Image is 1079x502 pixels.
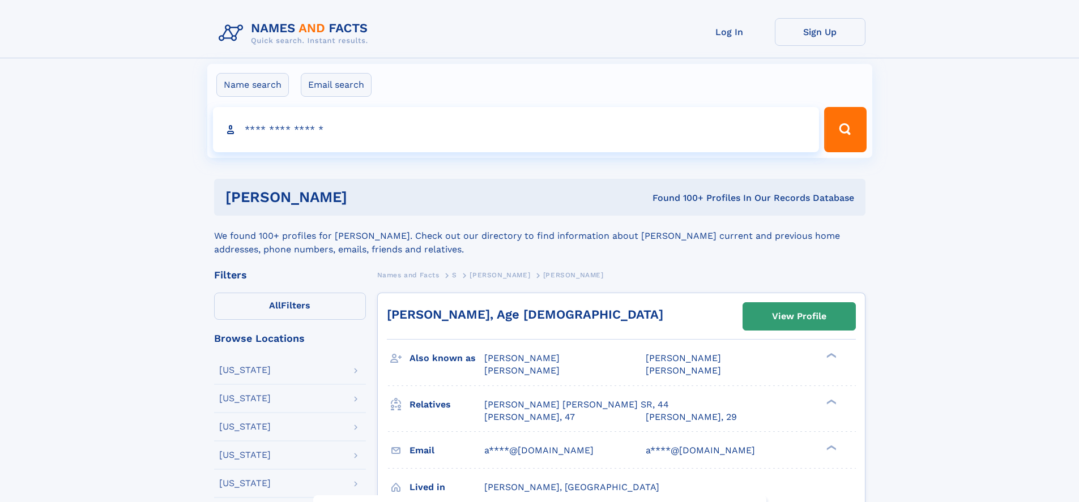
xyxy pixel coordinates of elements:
[219,394,271,403] div: [US_STATE]
[452,271,457,279] span: S
[410,478,484,497] h3: Lived in
[219,366,271,375] div: [US_STATE]
[214,333,366,344] div: Browse Locations
[646,365,721,376] span: [PERSON_NAME]
[219,450,271,460] div: [US_STATE]
[225,190,500,204] h1: [PERSON_NAME]
[824,107,866,152] button: Search Button
[213,107,820,152] input: search input
[824,398,837,405] div: ❯
[484,353,560,363] span: [PERSON_NAME]
[377,268,440,282] a: Names and Facts
[214,270,366,280] div: Filters
[543,271,604,279] span: [PERSON_NAME]
[410,395,484,414] h3: Relatives
[484,411,575,423] a: [PERSON_NAME], 47
[410,441,484,460] h3: Email
[484,482,659,492] span: [PERSON_NAME], [GEOGRAPHIC_DATA]
[743,303,855,330] a: View Profile
[775,18,865,46] a: Sign Up
[219,479,271,488] div: [US_STATE]
[470,268,530,282] a: [PERSON_NAME]
[646,353,721,363] span: [PERSON_NAME]
[484,365,560,376] span: [PERSON_NAME]
[387,307,663,321] a: [PERSON_NAME], Age [DEMOGRAPHIC_DATA]
[214,18,377,49] img: Logo Names and Facts
[824,352,837,359] div: ❯
[824,444,837,451] div: ❯
[214,293,366,320] label: Filters
[216,73,289,97] label: Name search
[484,398,669,411] a: [PERSON_NAME] [PERSON_NAME] SR, 44
[500,192,854,204] div: Found 100+ Profiles In Our Records Database
[470,271,530,279] span: [PERSON_NAME]
[452,268,457,282] a: S
[772,303,826,329] div: View Profile
[301,73,372,97] label: Email search
[269,300,281,311] span: All
[219,422,271,431] div: [US_STATE]
[214,216,865,256] div: We found 100+ profiles for [PERSON_NAME]. Check out our directory to find information about [PERS...
[684,18,775,46] a: Log In
[646,411,737,423] a: [PERSON_NAME], 29
[410,349,484,368] h3: Also known as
